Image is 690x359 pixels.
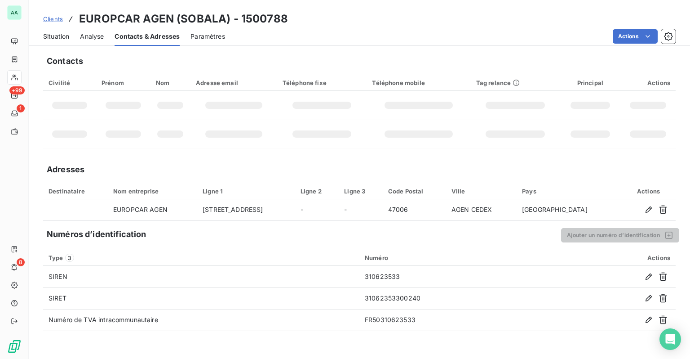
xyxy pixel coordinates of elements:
td: 31062353300240 [359,287,558,309]
a: Clients [43,14,63,23]
div: Adresse email [196,79,272,86]
div: Actions [563,254,670,261]
td: [GEOGRAPHIC_DATA] [517,199,621,221]
h5: Numéros d’identification [47,228,146,241]
td: FR50310623533 [359,309,558,331]
span: Situation [43,32,69,41]
td: - [339,199,383,221]
div: Nom entreprise [113,188,192,195]
td: 310623533 [359,266,558,287]
td: AGEN CEDEX [446,199,517,221]
span: Paramètres [190,32,225,41]
td: - [295,199,339,221]
div: Principal [566,79,615,86]
div: Tag relance [476,79,555,86]
div: Ligne 2 [301,188,334,195]
div: Téléphone fixe [283,79,362,86]
div: Actions [627,188,670,195]
td: SIREN [43,266,359,287]
div: Prénom [102,79,145,86]
img: Logo LeanPay [7,339,22,354]
span: Clients [43,15,63,22]
td: 47006 [383,199,446,221]
span: 1 [17,104,25,112]
span: 3 [65,254,74,262]
span: Analyse [80,32,104,41]
div: Type [49,254,354,262]
span: 8 [17,258,25,266]
div: Actions [626,79,670,86]
div: Nom [156,79,185,86]
div: Pays [522,188,616,195]
button: Ajouter un numéro d’identification [561,228,679,242]
span: Contacts & Adresses [115,32,180,41]
div: Open Intercom Messenger [659,328,681,350]
td: EUROPCAR AGEN [108,199,197,221]
td: SIRET [43,287,359,309]
button: Actions [613,29,658,44]
span: +99 [9,86,25,94]
div: Destinataire [49,188,102,195]
div: Civilité [49,79,91,86]
h3: EUROPCAR AGEN (SOBALA) - 1500788 [79,11,288,27]
td: [STREET_ADDRESS] [197,199,295,221]
td: Numéro de TVA intracommunautaire [43,309,359,331]
div: Ligne 1 [203,188,290,195]
div: Code Postal [388,188,441,195]
h5: Adresses [47,163,84,176]
div: Numéro [365,254,553,261]
div: Téléphone mobile [372,79,465,86]
div: AA [7,5,22,20]
h5: Contacts [47,55,83,67]
div: Ligne 3 [344,188,377,195]
div: Ville [451,188,511,195]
